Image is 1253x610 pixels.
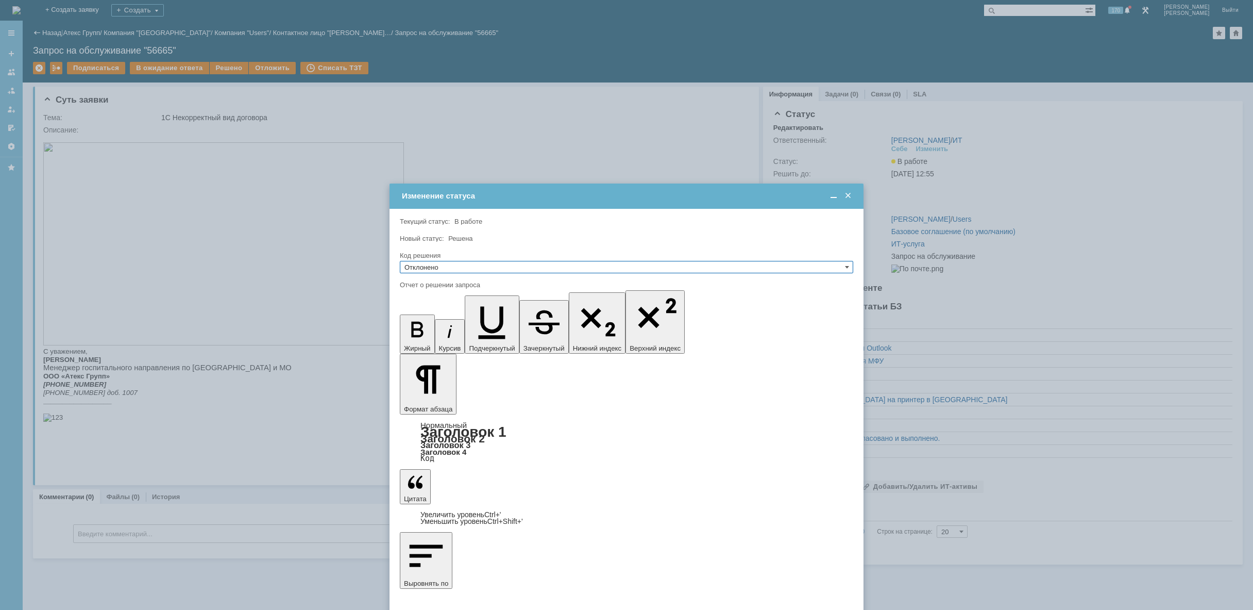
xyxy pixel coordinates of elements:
[828,191,839,201] span: Свернуть (Ctrl + M)
[435,319,465,354] button: Курсив
[400,235,444,242] label: Новый статус:
[400,218,450,225] label: Текущий статус:
[439,344,461,352] span: Курсив
[569,292,626,354] button: Нижний индекс
[420,517,523,525] a: Decrease
[420,440,470,450] a: Заголовок 3
[420,510,501,519] a: Increase
[843,191,853,201] span: Закрыть
[465,295,519,354] button: Подчеркнутый
[404,580,448,587] span: Выровнять по
[400,315,435,354] button: Жирный
[420,454,434,463] a: Код
[454,218,482,225] span: В работе
[400,512,853,525] div: Цитата
[404,344,431,352] span: Жирный
[420,424,506,440] a: Заголовок 1
[420,448,466,456] a: Заголовок 4
[625,290,685,354] button: Верхний индекс
[420,421,467,430] a: Нормальный
[448,235,472,242] span: Решена
[400,282,851,288] div: Отчет о решении запроса
[630,344,681,352] span: Верхний индекс
[484,510,501,519] span: Ctrl+'
[523,344,565,352] span: Зачеркнутый
[404,405,452,413] span: Формат абзаца
[404,495,427,503] span: Цитата
[402,191,853,201] div: Изменение статуса
[420,433,485,444] a: Заголовок 2
[400,422,853,462] div: Формат абзаца
[400,252,851,259] div: Код решения
[400,354,456,415] button: Формат абзаца
[487,517,523,525] span: Ctrl+Shift+'
[469,344,515,352] span: Подчеркнутый
[400,532,452,589] button: Выровнять по
[519,300,569,354] button: Зачеркнутый
[400,469,431,504] button: Цитата
[573,344,622,352] span: Нижний индекс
